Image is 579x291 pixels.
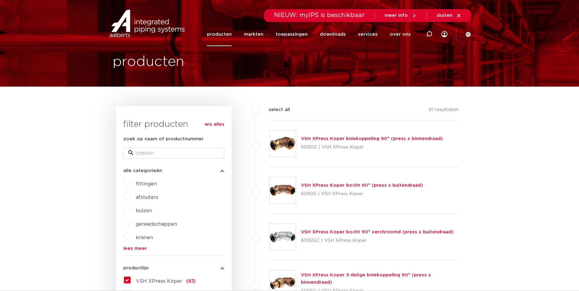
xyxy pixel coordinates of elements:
[186,279,196,284] span: (61)
[385,13,417,18] a: meer info
[123,168,224,173] button: alle categorieën
[301,230,454,234] a: VSH XPress Koper bocht 90° verchroomd (press x buitendraad)
[207,23,411,46] nav: Menu
[274,12,365,18] span: NIEUW: myIPS is beschikbaar
[123,148,224,159] input: zoeken
[123,118,224,131] h3: filter producten
[136,279,182,284] span: VSH XPress Koper
[123,168,162,173] span: alle categorieën
[123,266,224,270] button: productlijn
[259,106,290,113] label: select all
[385,13,408,18] span: meer info
[429,106,458,116] p: 61 resultaten
[136,222,177,227] a: gereedschappen
[358,23,378,46] a: services
[113,52,184,72] h1: producten
[136,235,153,240] a: kranen
[123,246,224,251] a: lees meer
[437,13,461,18] a: sluiten
[301,189,423,199] p: 6092G | VSH XPress Koper
[301,273,431,285] a: VSH XPress Koper 3-delige kniekoppeling 90° (press x binnendraad)
[437,13,452,18] span: sluiten
[301,136,443,141] a: VSH XPress Koper kniekoppeling 90° (press x binnendraad)
[301,142,443,152] p: 6090G | VSH XPress Koper
[270,177,296,203] img: Thumbnail for VSH XPress Koper bocht 90° (press x buitendraad)
[390,23,411,46] a: over ons
[136,208,152,213] a: buizen
[123,266,149,270] span: productlijn
[320,23,346,46] a: downloads
[207,23,232,46] a: producten
[270,131,296,157] img: Thumbnail for VSH XPress Koper kniekoppeling 90° (press x binnendraad)
[244,23,263,46] a: markten
[301,183,423,188] a: VSH XPress Koper bocht 90° (press x buitendraad)
[123,135,204,143] label: zoek op naam of productnummer
[270,224,296,250] img: Thumbnail for VSH XPress Koper bocht 90° verchroomd (press x buitendraad)
[301,236,454,246] p: 6092GC | VSH XPress Koper
[136,181,157,186] a: fittingen
[276,23,308,46] a: toepassingen
[136,195,158,200] a: afsluiters
[204,121,224,128] a: wis alles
